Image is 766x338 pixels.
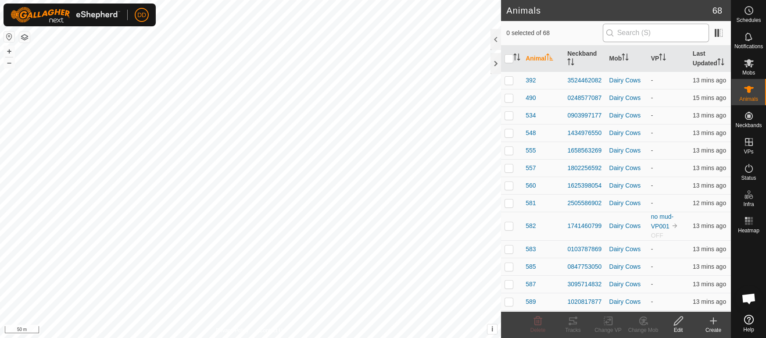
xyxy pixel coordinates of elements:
[526,181,536,190] span: 560
[4,57,14,68] button: –
[659,55,666,62] p-sorticon: Activate to sort
[609,181,644,190] div: Dairy Cows
[739,96,758,102] span: Animals
[567,164,602,173] div: 1802256592
[651,245,653,253] app-display-virtual-paddock-transition: -
[735,123,762,128] span: Neckbands
[567,262,602,271] div: 0847753050
[530,327,546,333] span: Delete
[567,111,602,120] div: 0903997177
[567,181,602,190] div: 1625398054
[744,149,753,154] span: VPs
[693,263,726,270] span: 12 Oct 2025, 5:02 am
[567,199,602,208] div: 2505586902
[567,297,602,306] div: 1020817877
[693,112,726,119] span: 12 Oct 2025, 5:01 am
[19,32,30,43] button: Map Layers
[651,77,653,84] app-display-virtual-paddock-transition: -
[526,245,536,254] span: 583
[567,60,574,67] p-sorticon: Activate to sort
[513,55,520,62] p-sorticon: Activate to sort
[259,327,285,334] a: Contact Us
[648,46,689,72] th: VP
[526,146,536,155] span: 555
[4,32,14,42] button: Reset Map
[689,46,731,72] th: Last Updated
[591,326,626,334] div: Change VP
[651,263,653,270] app-display-virtual-paddock-transition: -
[651,147,653,154] app-display-virtual-paddock-transition: -
[622,55,629,62] p-sorticon: Activate to sort
[741,175,756,181] span: Status
[609,76,644,85] div: Dairy Cows
[693,147,726,154] span: 12 Oct 2025, 5:01 am
[651,112,653,119] app-display-virtual-paddock-transition: -
[742,70,755,75] span: Mobs
[651,199,653,206] app-display-virtual-paddock-transition: -
[651,94,653,101] app-display-virtual-paddock-transition: -
[693,129,726,136] span: 12 Oct 2025, 5:02 am
[651,129,653,136] app-display-virtual-paddock-transition: -
[693,245,726,253] span: 12 Oct 2025, 5:02 am
[609,262,644,271] div: Dairy Cows
[567,128,602,138] div: 1434976550
[609,297,644,306] div: Dairy Cows
[526,262,536,271] span: 585
[609,164,644,173] div: Dairy Cows
[651,281,653,288] app-display-virtual-paddock-transition: -
[606,46,648,72] th: Mob
[567,280,602,289] div: 3095714832
[526,280,536,289] span: 587
[603,24,709,42] input: Search (S)
[736,285,762,312] div: Open chat
[526,297,536,306] span: 589
[567,221,602,231] div: 1741460799
[546,55,553,62] p-sorticon: Activate to sort
[4,46,14,57] button: +
[671,222,678,229] img: to
[651,182,653,189] app-display-virtual-paddock-transition: -
[609,280,644,289] div: Dairy Cows
[216,327,249,334] a: Privacy Policy
[564,46,605,72] th: Neckband
[626,326,661,334] div: Change Mob
[736,18,761,23] span: Schedules
[651,213,673,230] a: no mud-VP001
[609,111,644,120] div: Dairy Cows
[738,228,759,233] span: Heatmap
[567,93,602,103] div: 0248577087
[526,199,536,208] span: 581
[487,324,497,334] button: i
[609,128,644,138] div: Dairy Cows
[693,222,726,229] span: 12 Oct 2025, 5:02 am
[743,202,754,207] span: Infra
[696,326,731,334] div: Create
[693,164,726,171] span: 12 Oct 2025, 5:02 am
[651,298,653,305] app-display-virtual-paddock-transition: -
[609,221,644,231] div: Dairy Cows
[506,28,602,38] span: 0 selected of 68
[555,326,591,334] div: Tracks
[526,164,536,173] span: 557
[609,93,644,103] div: Dairy Cows
[526,93,536,103] span: 490
[567,76,602,85] div: 3524462082
[526,111,536,120] span: 534
[11,7,120,23] img: Gallagher Logo
[693,77,726,84] span: 12 Oct 2025, 5:02 am
[693,94,726,101] span: 12 Oct 2025, 5:00 am
[693,298,726,305] span: 12 Oct 2025, 5:02 am
[693,199,726,206] span: 12 Oct 2025, 5:02 am
[137,11,146,20] span: DD
[693,281,726,288] span: 12 Oct 2025, 5:02 am
[526,128,536,138] span: 548
[526,221,536,231] span: 582
[491,325,493,333] span: i
[731,311,766,336] a: Help
[661,326,696,334] div: Edit
[651,232,663,239] span: OFF
[567,245,602,254] div: 0103787869
[506,5,712,16] h2: Animals
[651,164,653,171] app-display-virtual-paddock-transition: -
[609,146,644,155] div: Dairy Cows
